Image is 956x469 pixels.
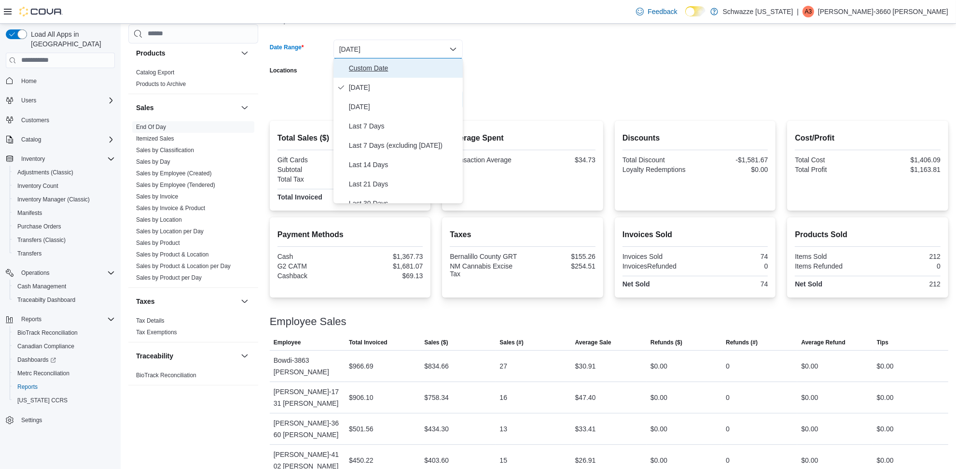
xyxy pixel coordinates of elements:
div: 212 [870,253,941,260]
span: [DATE] [349,82,459,93]
div: [PERSON_NAME]-1731 [PERSON_NAME] [270,382,345,413]
span: Metrc Reconciliation [17,370,69,377]
span: Inventory Count [14,180,115,192]
button: Products [239,47,250,59]
span: Home [17,75,115,87]
span: Inventory Manager (Classic) [17,196,90,203]
div: Select listbox [333,58,463,203]
div: Taxes [128,315,258,342]
span: Employee [274,339,301,346]
div: $758.34 [424,392,449,403]
span: Average Sale [575,339,611,346]
span: Catalog [17,134,115,145]
div: $1,367.73 [352,253,423,260]
a: Manifests [14,207,46,219]
a: Sales by Product [136,240,180,246]
span: BioTrack Reconciliation [14,327,115,339]
button: Canadian Compliance [10,340,119,353]
div: Total Discount [623,156,693,164]
h2: Average Spent [450,132,596,144]
div: $966.69 [349,360,374,372]
a: Home [17,75,41,87]
div: Angelica-3660 Ortiz [803,6,814,17]
div: Total Tax [277,175,348,183]
strong: Net Sold [795,280,822,288]
a: Sales by Product per Day [136,274,202,281]
div: 13 [499,423,507,435]
button: [US_STATE] CCRS [10,394,119,407]
span: Traceabilty Dashboard [17,296,75,304]
a: Sales by Invoice & Product [136,205,205,212]
div: Cashback [277,272,348,280]
h3: Products [136,48,166,58]
span: Reports [17,313,115,325]
button: Transfers (Classic) [10,233,119,247]
button: Reports [17,313,45,325]
button: Sales [239,102,250,114]
a: Inventory Manager (Classic) [14,194,94,205]
strong: Total Invoiced [277,193,322,201]
div: $834.66 [424,360,449,372]
span: Reports [21,315,42,323]
a: Customers [17,114,53,126]
div: $906.10 [349,392,374,403]
span: Adjustments (Classic) [17,169,73,176]
h3: Taxes [136,297,155,306]
a: Sales by Location per Day [136,228,204,235]
div: 0 [697,262,768,270]
h2: Cost/Profit [795,132,941,144]
a: Purchase Orders [14,221,65,232]
a: BioTrack Reconciliation [14,327,82,339]
span: Transfers (Classic) [17,236,66,244]
h2: Payment Methods [277,229,423,241]
h3: Sales [136,103,154,113]
button: Operations [17,267,54,279]
div: [PERSON_NAME]-3660 [PERSON_NAME] [270,413,345,444]
nav: Complex example [6,70,115,453]
button: Cash Management [10,280,119,293]
span: Catalog [21,136,41,143]
span: Cash Management [17,283,66,290]
span: Metrc Reconciliation [14,368,115,379]
span: Users [17,95,115,106]
span: Operations [21,269,50,277]
span: End Of Day [136,123,166,131]
div: Invoices Sold [623,253,693,260]
h2: Discounts [623,132,768,144]
span: Sales by Day [136,158,170,166]
span: Tax Exemptions [136,328,177,336]
div: $30.91 [575,360,596,372]
div: $0.00 [651,392,667,403]
span: Transfers (Classic) [14,234,115,246]
div: 212 [870,280,941,288]
span: Sales by Classification [136,146,194,154]
a: Sales by Product & Location per Day [136,263,231,270]
a: Products to Archive [136,81,186,87]
div: $0.00 [877,392,894,403]
div: $69.13 [352,272,423,280]
span: Custom Date [349,62,459,74]
a: Adjustments (Classic) [14,167,77,178]
button: Manifests [10,206,119,220]
div: $1,406.09 [870,156,941,164]
div: $0.00 [801,455,818,466]
span: Last 30 Days [349,198,459,209]
a: Catalog Export [136,69,174,76]
span: Sales by Location [136,216,182,224]
a: Feedback [632,2,681,21]
div: Total Profit [795,166,866,173]
span: Average Refund [801,339,845,346]
h2: Products Sold [795,229,941,241]
span: Purchase Orders [17,223,61,230]
span: Sales by Product [136,239,180,247]
div: $0.00 [697,166,768,173]
div: Cash [277,253,348,260]
span: Itemized Sales [136,135,174,142]
span: Inventory [17,153,115,165]
div: 0 [870,262,941,270]
div: InvoicesRefunded [623,262,693,270]
span: Manifests [17,209,42,217]
div: $0.00 [877,423,894,435]
div: $155.26 [525,253,596,260]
